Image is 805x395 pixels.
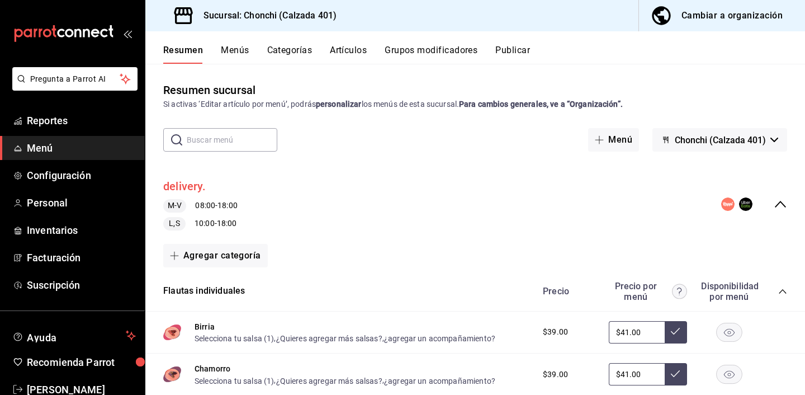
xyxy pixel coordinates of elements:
[276,333,382,344] button: ¿Quieres agregar más salsas?
[163,199,238,213] div: 08:00 - 18:00
[543,369,568,380] span: $39.00
[588,128,639,152] button: Menú
[543,326,568,338] span: $39.00
[221,45,249,64] button: Menús
[163,178,206,195] button: delivery.
[8,81,138,93] a: Pregunta a Parrot AI
[164,218,184,229] span: L,S
[27,113,136,128] span: Reportes
[195,375,274,387] button: Selecciona tu salsa (1)
[163,45,203,64] button: Resumen
[27,329,121,342] span: Ayuda
[195,9,337,22] h3: Sucursal: Chonchi (Calzada 401)
[163,365,181,383] img: Preview
[609,321,665,344] input: Sin ajuste
[532,286,603,297] div: Precio
[385,45,477,64] button: Grupos modificadores
[27,168,136,183] span: Configuración
[163,98,787,110] div: Si activas ‘Editar artículo por menú’, podrás los menús de esta sucursal.
[195,321,215,332] button: Birria
[163,82,255,98] div: Resumen sucursal
[187,129,277,151] input: Buscar menú
[163,285,245,298] button: Flautas individuales
[30,73,120,85] span: Pregunta a Parrot AI
[675,135,766,145] span: Chonchi (Calzada 401)
[163,200,186,211] span: M-V
[609,363,665,385] input: Sin ajuste
[652,128,787,152] button: Chonchi (Calzada 401)
[27,223,136,238] span: Inventarios
[384,333,495,344] button: ¿agregar un acompañamiento?
[27,140,136,156] span: Menú
[195,363,230,374] button: Chamorro
[459,100,623,109] strong: Para cambios generales, ve a “Organización”.
[701,281,757,302] div: Disponibilidad por menú
[384,375,495,387] button: ¿agregar un acompañamiento?
[27,250,136,265] span: Facturación
[163,45,805,64] div: navigation tabs
[163,244,268,267] button: Agregar categoría
[495,45,530,64] button: Publicar
[681,8,783,23] div: Cambiar a organización
[778,287,787,296] button: collapse-category-row
[609,281,687,302] div: Precio por menú
[330,45,367,64] button: Artículos
[195,332,495,344] div: , ,
[276,375,382,387] button: ¿Quieres agregar más salsas?
[123,29,132,38] button: open_drawer_menu
[195,374,495,386] div: , ,
[12,67,138,91] button: Pregunta a Parrot AI
[163,217,238,231] div: 10:00 - 18:00
[27,278,136,293] span: Suscripción
[195,333,274,344] button: Selecciona tu salsa (1)
[27,355,136,370] span: Recomienda Parrot
[163,323,181,341] img: Preview
[267,45,312,64] button: Categorías
[316,100,362,109] strong: personalizar
[27,195,136,210] span: Personal
[145,170,805,239] div: collapse-menu-row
